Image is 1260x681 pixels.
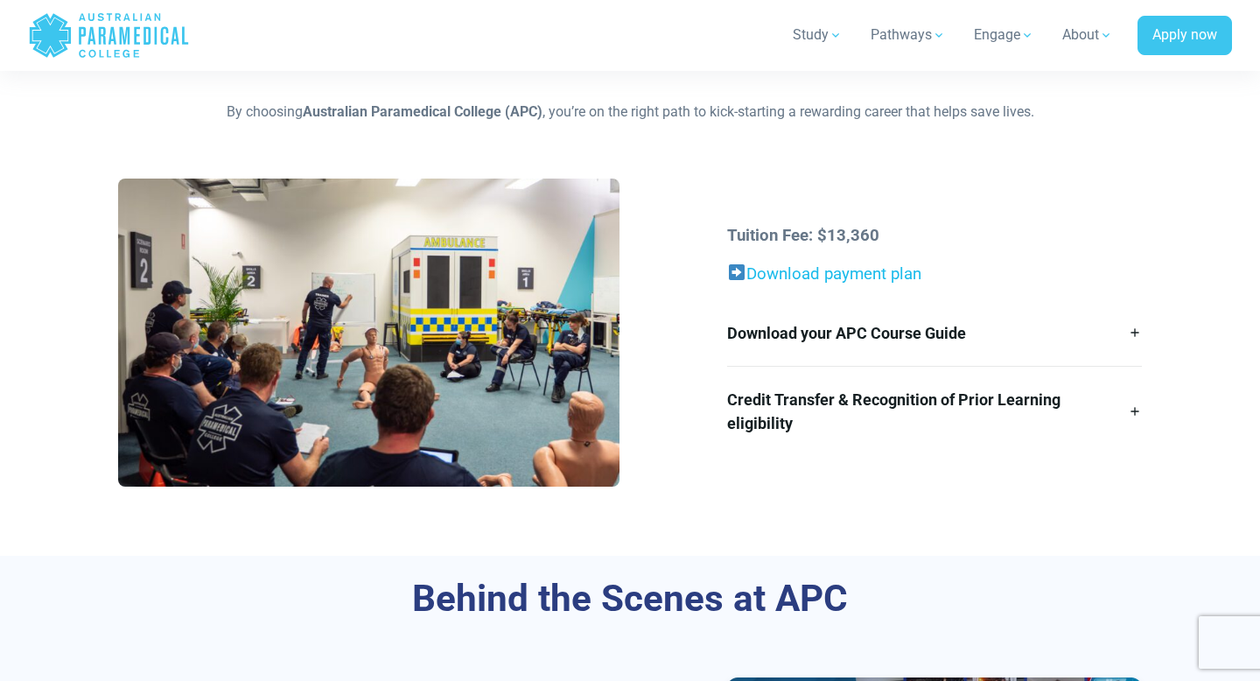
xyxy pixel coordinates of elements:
[28,7,190,64] a: Australian Paramedical College
[860,11,956,60] a: Pathways
[118,577,1142,621] h3: Behind the Scenes at APC
[729,264,745,281] img: ➡️
[963,11,1045,60] a: Engage
[727,367,1141,456] a: Credit Transfer & Recognition of Prior Learning eligibility
[782,11,853,60] a: Study
[303,103,542,120] strong: Australian Paramedical College (APC)
[746,264,921,284] a: Download payment plan
[727,300,1141,366] a: Download your APC Course Guide
[727,226,879,245] strong: Tuition Fee: $13,360
[1052,11,1123,60] a: About
[118,102,1142,123] p: By choosing , you’re on the right path to kick-starting a rewarding career that helps save lives.
[1137,16,1232,56] a: Apply now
